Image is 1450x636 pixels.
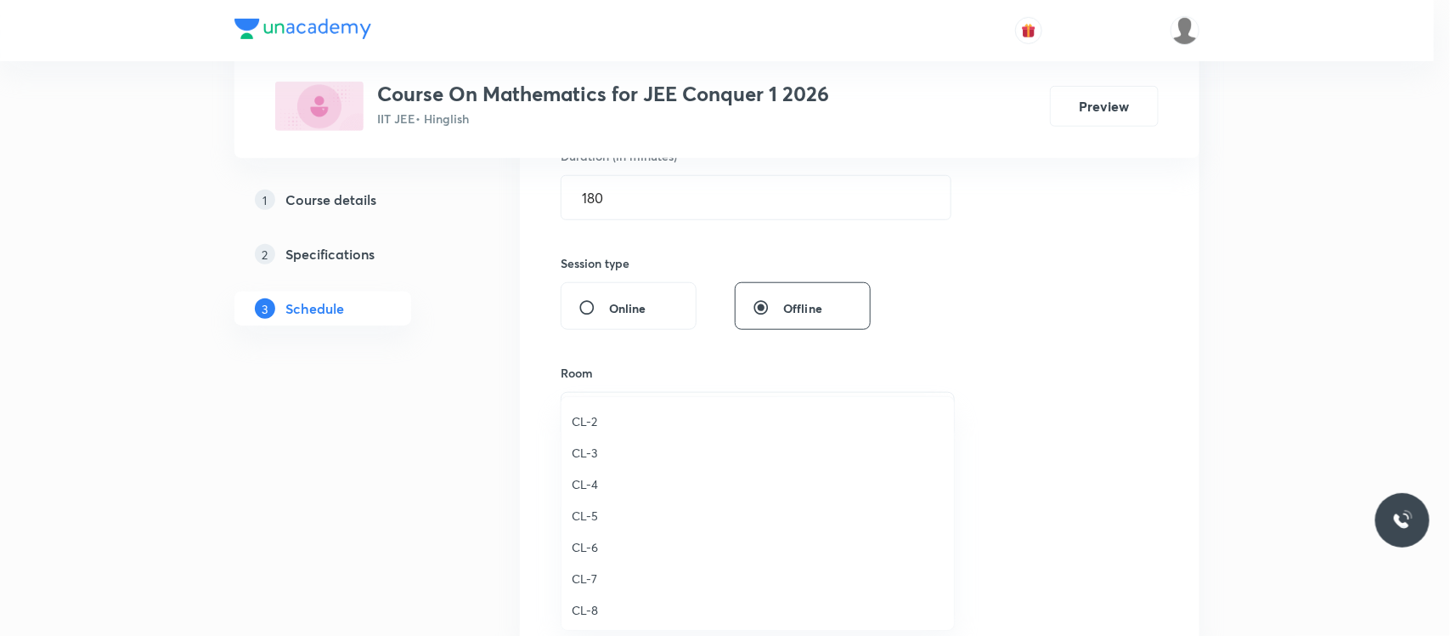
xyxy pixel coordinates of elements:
span: CL-6 [572,538,944,556]
span: CL-4 [572,475,944,493]
span: CL-2 [572,412,944,430]
span: CL-3 [572,444,944,462]
span: CL-5 [572,507,944,525]
span: CL-7 [572,570,944,588]
span: CL-8 [572,601,944,619]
